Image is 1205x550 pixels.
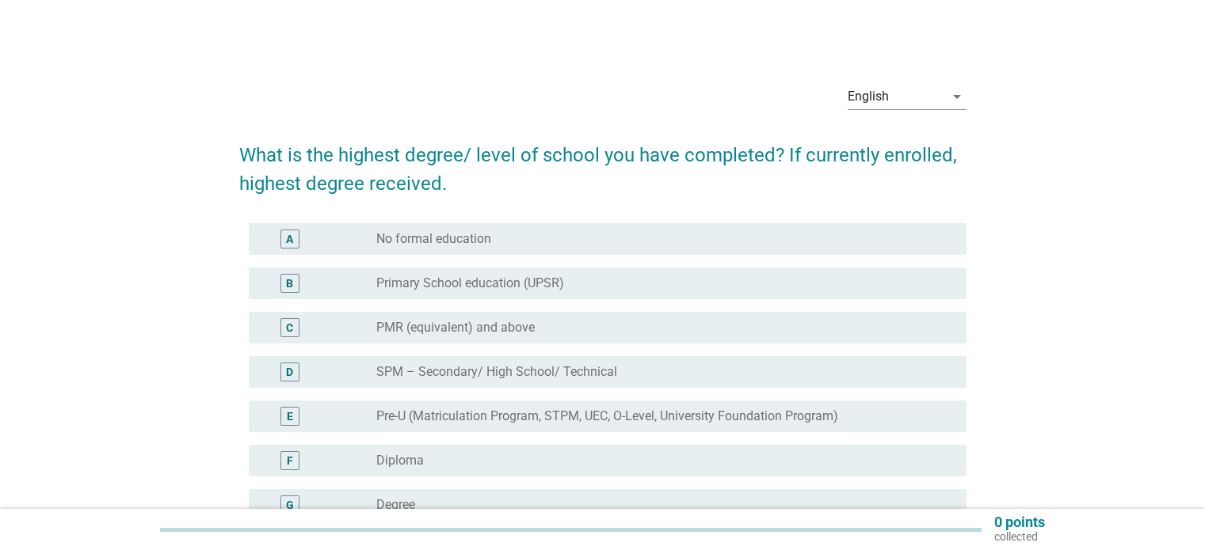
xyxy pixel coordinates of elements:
label: PMR (equivalent) and above [376,320,535,336]
label: No formal education [376,231,491,247]
label: SPM – Secondary/ High School/ Technical [376,364,617,380]
label: Pre-U (Matriculation Program, STPM, UEC, O-Level, University Foundation Program) [376,408,838,424]
div: A [286,231,293,248]
div: C [286,320,293,336]
i: arrow_drop_down [948,87,967,106]
label: Primary School education (UPSR) [376,275,564,291]
p: 0 points [994,515,1045,529]
p: collected [994,529,1045,544]
div: E [287,408,293,425]
div: B [286,275,293,292]
div: G [286,497,294,514]
div: English [848,89,889,104]
h2: What is the highest degree/ level of school you have completed? If currently enrolled, highest de... [239,125,967,198]
div: D [286,364,293,381]
label: Degree [376,497,415,513]
label: Diploma [376,453,424,468]
div: F [287,453,293,469]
